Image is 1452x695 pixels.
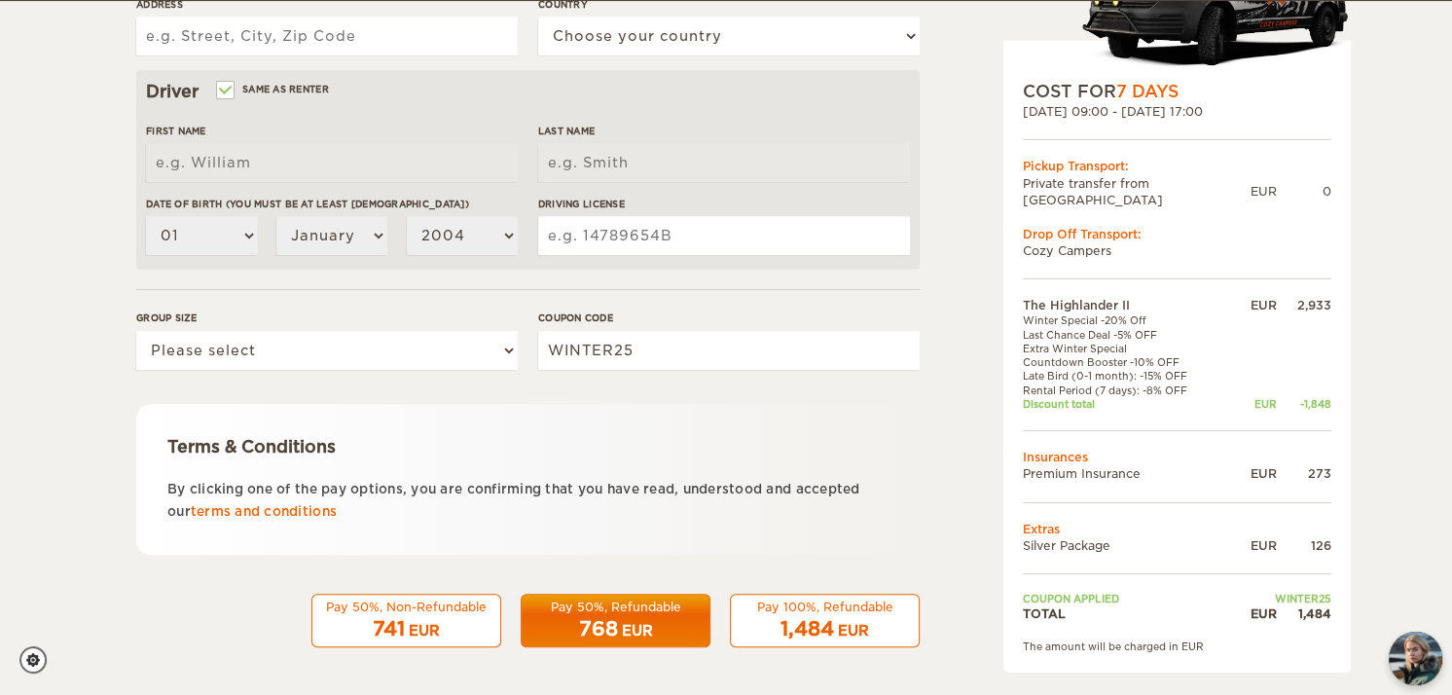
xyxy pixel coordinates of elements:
[538,311,920,325] label: Coupon code
[1023,520,1331,536] td: Extras
[1251,183,1277,200] div: EUR
[146,80,910,103] div: Driver
[136,17,518,55] input: e.g. Street, City, Zip Code
[167,435,889,458] div: Terms & Conditions
[1023,297,1230,313] td: The Highlander II
[1023,640,1331,653] div: The amount will be charged in EUR
[1023,158,1331,174] div: Pickup Transport:
[538,124,910,138] label: Last Name
[373,617,405,640] span: 741
[1023,592,1230,605] td: Coupon applied
[1389,632,1442,685] button: chat-button
[1116,82,1179,101] span: 7 Days
[1023,342,1230,355] td: Extra Winter Special
[1023,327,1230,341] td: Last Chance Deal -5% OFF
[311,594,501,648] button: Pay 50%, Non-Refundable 741 EUR
[538,197,910,211] label: Driving License
[533,599,698,615] div: Pay 50%, Refundable
[1023,355,1230,369] td: Countdown Booster -10% OFF
[1277,536,1331,553] div: 126
[1023,383,1230,396] td: Rental Period (7 days): -8% OFF
[1230,592,1331,605] td: WINTER25
[146,197,518,211] label: Date of birth (You must be at least [DEMOGRAPHIC_DATA])
[1023,174,1251,207] td: Private transfer from [GEOGRAPHIC_DATA]
[1230,605,1277,622] div: EUR
[1277,605,1331,622] div: 1,484
[1230,465,1277,482] div: EUR
[538,143,910,182] input: e.g. Smith
[743,599,907,615] div: Pay 100%, Refundable
[1277,397,1331,411] div: -1,848
[1230,397,1277,411] div: EUR
[1230,536,1277,553] div: EUR
[409,621,440,640] div: EUR
[1023,226,1331,242] div: Drop Off Transport:
[1023,103,1331,120] div: [DATE] 09:00 - [DATE] 17:00
[1023,465,1230,482] td: Premium Insurance
[146,143,518,182] input: e.g. William
[1023,242,1331,259] td: Cozy Campers
[1023,369,1230,383] td: Late Bird (0-1 month): -15% OFF
[218,80,329,98] label: Same as renter
[146,124,518,138] label: First Name
[1023,397,1230,411] td: Discount total
[167,478,889,524] p: By clicking one of the pay options, you are confirming that you have read, understood and accepte...
[622,621,653,640] div: EUR
[730,594,920,648] button: Pay 100%, Refundable 1,484 EUR
[1023,605,1230,622] td: TOTAL
[780,617,834,640] span: 1,484
[1023,313,1230,327] td: Winter Special -20% Off
[521,594,710,648] button: Pay 50%, Refundable 768 EUR
[136,311,518,325] label: Group size
[324,599,489,615] div: Pay 50%, Non-Refundable
[1277,183,1331,200] div: 0
[1023,536,1230,553] td: Silver Package
[218,86,231,98] input: Same as renter
[1277,465,1331,482] div: 273
[538,216,910,255] input: e.g. 14789654B
[1023,80,1331,103] div: COST FOR
[1389,632,1442,685] img: Freyja at Cozy Campers
[579,617,618,640] span: 768
[19,646,59,674] a: Cookie settings
[1230,297,1277,313] div: EUR
[191,504,337,519] a: terms and conditions
[838,621,869,640] div: EUR
[1277,297,1331,313] div: 2,933
[1023,449,1331,465] td: Insurances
